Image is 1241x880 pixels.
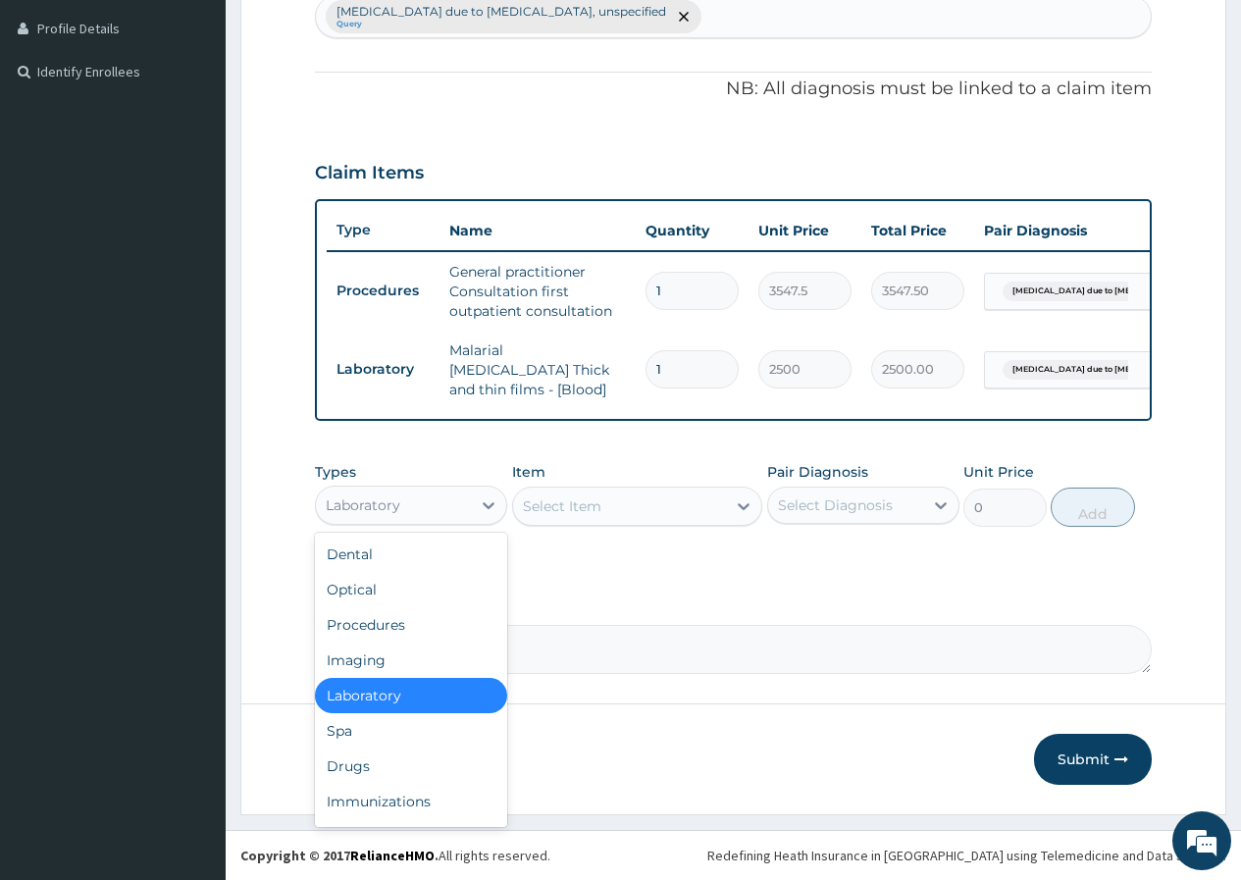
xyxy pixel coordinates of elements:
[1051,488,1134,527] button: Add
[226,830,1241,880] footer: All rights reserved.
[440,252,636,331] td: General practitioner Consultation first outpatient consultation
[327,273,440,309] td: Procedures
[114,247,271,445] span: We're online!
[10,536,374,604] textarea: Type your message and hit 'Enter'
[749,211,861,250] th: Unit Price
[315,713,507,749] div: Spa
[315,77,1152,102] p: NB: All diagnosis must be linked to a claim item
[315,678,507,713] div: Laboratory
[240,847,439,864] strong: Copyright © 2017 .
[315,572,507,607] div: Optical
[707,846,1226,865] div: Redefining Heath Insurance in [GEOGRAPHIC_DATA] using Telemedicine and Data Science!
[326,495,400,515] div: Laboratory
[315,597,1152,614] label: Comment
[1034,734,1152,785] button: Submit
[315,607,507,643] div: Procedures
[322,10,369,57] div: Minimize live chat window
[1003,360,1219,380] span: [MEDICAL_DATA] due to [MEDICAL_DATA] falc...
[336,4,666,20] p: [MEDICAL_DATA] due to [MEDICAL_DATA], unspecified
[440,211,636,250] th: Name
[767,462,868,482] label: Pair Diagnosis
[315,464,356,481] label: Types
[675,8,693,26] span: remove selection option
[36,98,79,147] img: d_794563401_company_1708531726252_794563401
[523,496,601,516] div: Select Item
[327,351,440,388] td: Laboratory
[327,212,440,248] th: Type
[778,495,893,515] div: Select Diagnosis
[350,847,435,864] a: RelianceHMO
[1003,282,1219,301] span: [MEDICAL_DATA] due to [MEDICAL_DATA] falc...
[315,784,507,819] div: Immunizations
[102,110,330,135] div: Chat with us now
[336,20,666,29] small: Query
[315,819,507,854] div: Others
[512,462,545,482] label: Item
[315,749,507,784] div: Drugs
[974,211,1190,250] th: Pair Diagnosis
[315,643,507,678] div: Imaging
[636,211,749,250] th: Quantity
[440,331,636,409] td: Malarial [MEDICAL_DATA] Thick and thin films - [Blood]
[315,163,424,184] h3: Claim Items
[315,537,507,572] div: Dental
[963,462,1034,482] label: Unit Price
[861,211,974,250] th: Total Price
